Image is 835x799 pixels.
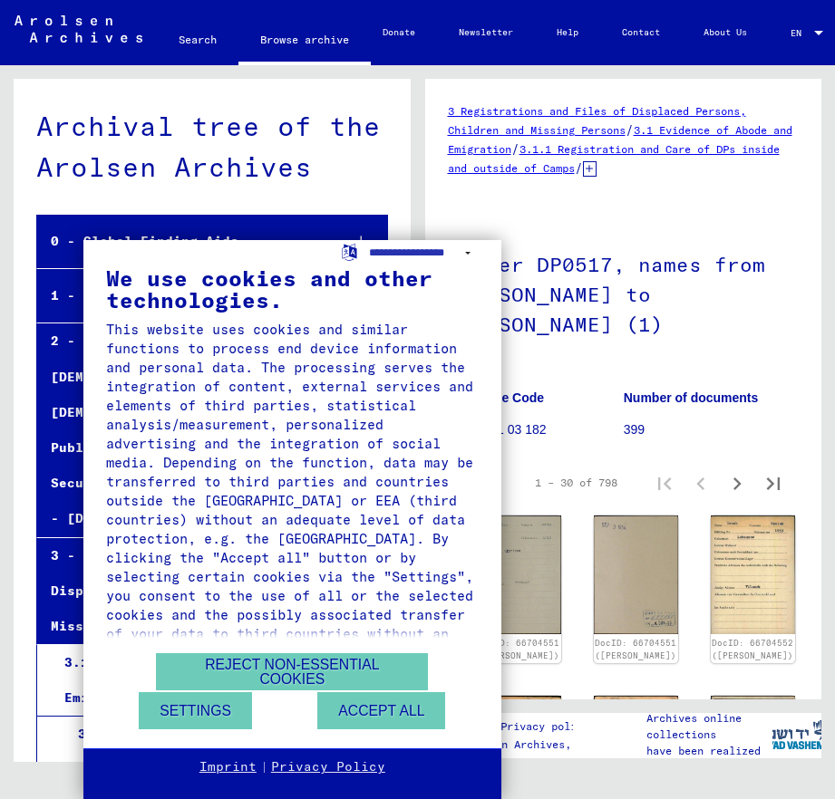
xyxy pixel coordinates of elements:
[106,267,479,311] div: We use cookies and other technologies.
[317,692,445,729] button: Accept all
[139,692,252,729] button: Settings
[156,653,428,690] button: Reject non-essential cookies
[199,758,257,776] a: Imprint
[271,758,385,776] a: Privacy Policy
[106,320,479,662] div: This website uses cookies and similar functions to process end device information and personal da...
